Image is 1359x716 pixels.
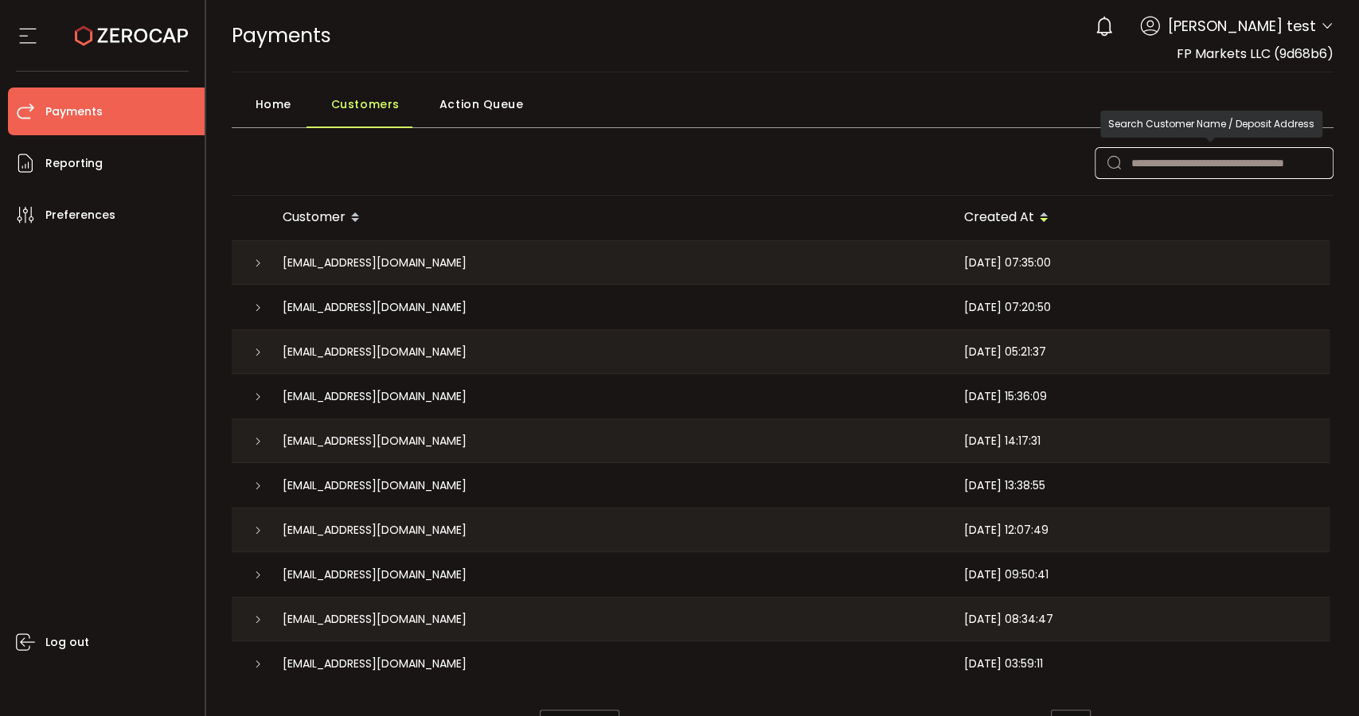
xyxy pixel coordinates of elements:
[964,343,1046,361] span: [DATE] 05:21:37
[1177,45,1334,63] span: FP Markets LLC (9d68b6)
[283,298,467,317] span: [EMAIL_ADDRESS][DOMAIN_NAME]
[283,343,467,361] span: [EMAIL_ADDRESS][DOMAIN_NAME]
[283,477,467,495] span: [EMAIL_ADDRESS][DOMAIN_NAME]
[256,88,291,120] span: Home
[439,88,524,120] span: Action Queue
[283,566,467,584] span: [EMAIL_ADDRESS][DOMAIN_NAME]
[283,655,467,673] span: [EMAIL_ADDRESS][DOMAIN_NAME]
[1168,15,1316,37] span: [PERSON_NAME] test
[964,521,1049,539] span: [DATE] 12:07:49
[232,21,331,49] span: Payments
[964,477,1045,495] span: [DATE] 13:38:55
[45,100,103,123] span: Payments
[964,254,1051,272] span: [DATE] 07:35:00
[283,432,467,450] span: [EMAIL_ADDRESS][DOMAIN_NAME]
[1100,111,1322,138] div: Search Customer Name / Deposit Address
[951,204,1330,232] div: Created At
[964,655,1043,673] span: [DATE] 03:59:11
[331,88,400,120] span: Customers
[45,152,103,175] span: Reporting
[964,566,1049,584] span: [DATE] 09:50:41
[964,432,1041,450] span: [DATE] 14:17:31
[45,631,89,654] span: Log out
[283,610,467,628] span: [EMAIL_ADDRESS][DOMAIN_NAME]
[283,521,467,539] span: [EMAIL_ADDRESS][DOMAIN_NAME]
[283,254,467,272] span: [EMAIL_ADDRESS][DOMAIN_NAME]
[964,298,1051,317] span: [DATE] 07:20:50
[45,204,115,227] span: Preferences
[964,387,1047,406] span: [DATE] 15:36:09
[270,204,951,232] div: Customer
[964,610,1053,628] span: [DATE] 08:34:47
[1279,640,1359,716] iframe: Chat Widget
[283,387,467,406] span: [EMAIL_ADDRESS][DOMAIN_NAME]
